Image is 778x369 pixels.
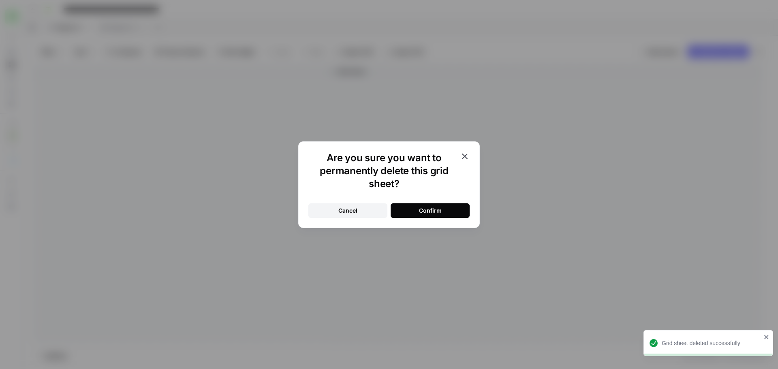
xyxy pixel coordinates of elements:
button: Confirm [391,203,470,218]
div: Cancel [338,207,357,215]
h1: Are you sure you want to permanently delete this grid sheet? [308,151,460,190]
div: Grid sheet deleted successfully [662,339,761,347]
button: Cancel [308,203,387,218]
button: close [764,334,769,340]
div: Confirm [419,207,442,215]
